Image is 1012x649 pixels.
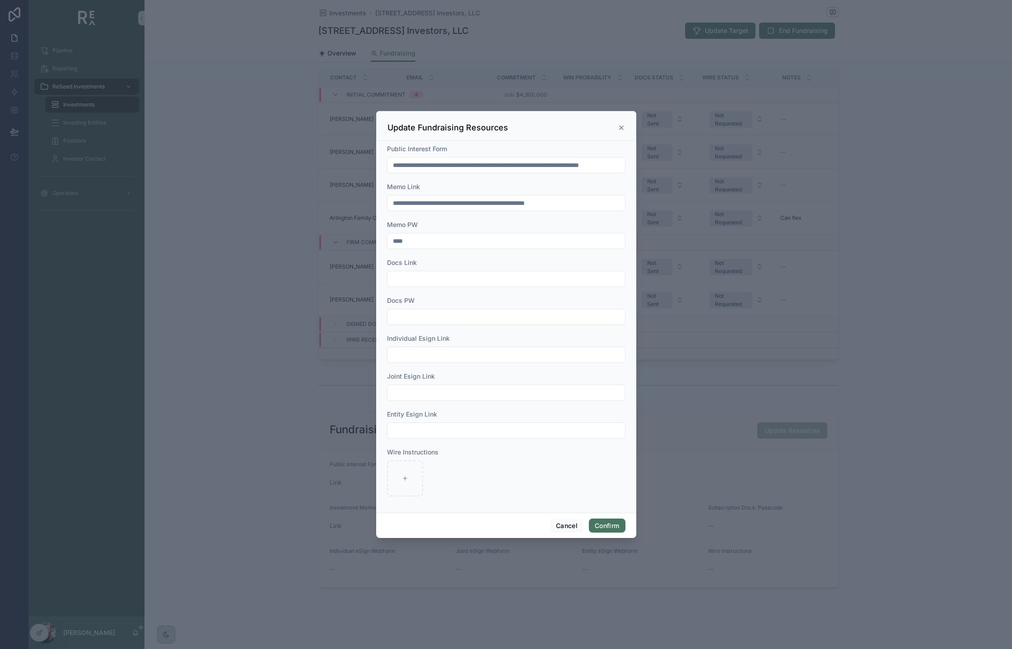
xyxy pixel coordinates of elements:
span: Public Interest Form [387,145,447,153]
span: Joint Esign Link [387,372,435,380]
span: Docs Link [387,259,417,266]
span: Wire Instructions [387,448,438,456]
span: Individual Esign Link [387,334,450,342]
span: Docs PW [387,297,415,304]
span: Entity Esign Link [387,410,437,418]
h3: Update Fundraising Resources [387,122,508,133]
span: Memo Link [387,183,420,190]
button: Cancel [550,519,583,533]
span: Memo PW [387,221,418,228]
button: Confirm [589,519,625,533]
